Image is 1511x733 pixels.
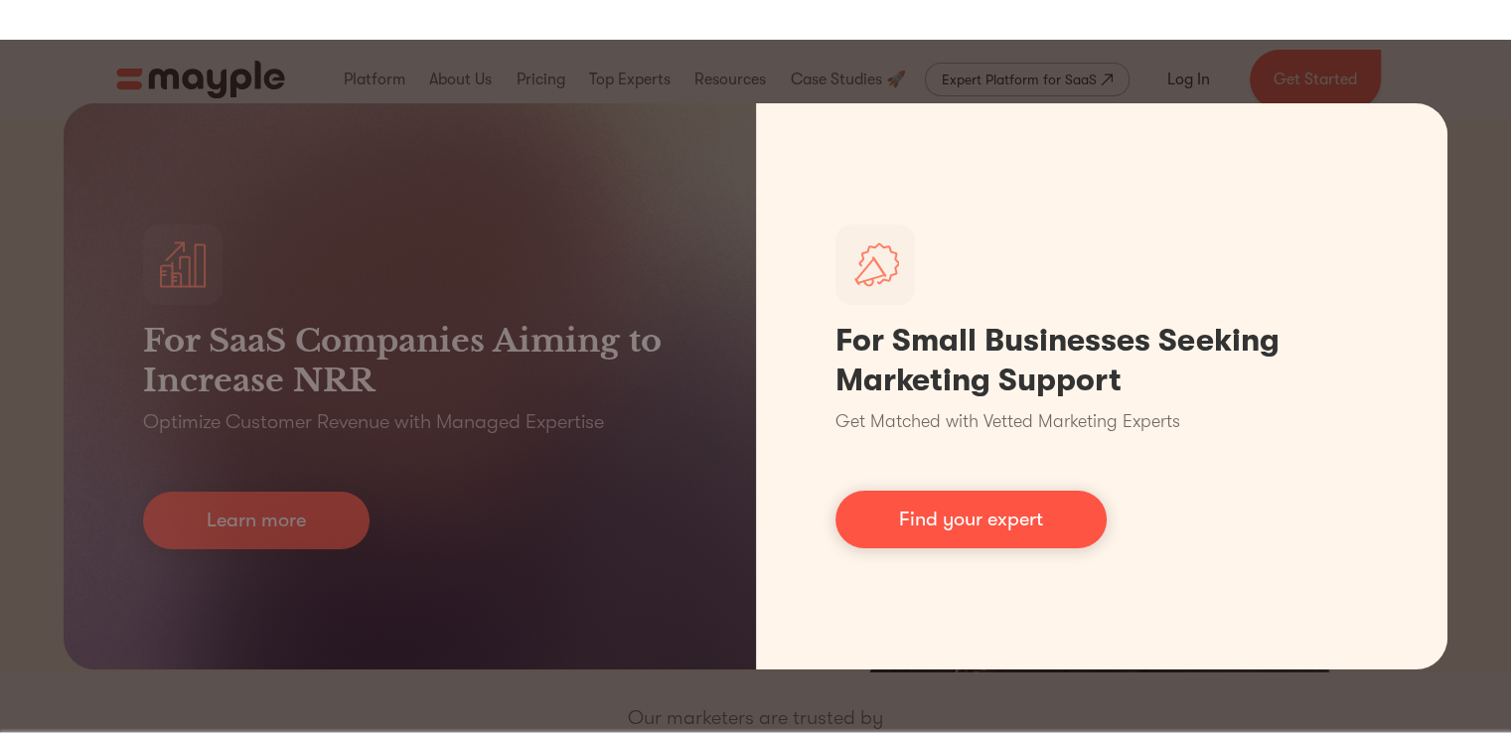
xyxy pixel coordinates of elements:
h3: For SaaS Companies Aiming to Increase NRR [143,321,677,400]
p: Get Matched with Vetted Marketing Experts [835,408,1180,435]
h1: For Small Businesses Seeking Marketing Support [835,321,1369,400]
a: Learn more [143,492,370,549]
a: Find your expert [835,491,1107,548]
p: Optimize Customer Revenue with Managed Expertise [143,408,604,436]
